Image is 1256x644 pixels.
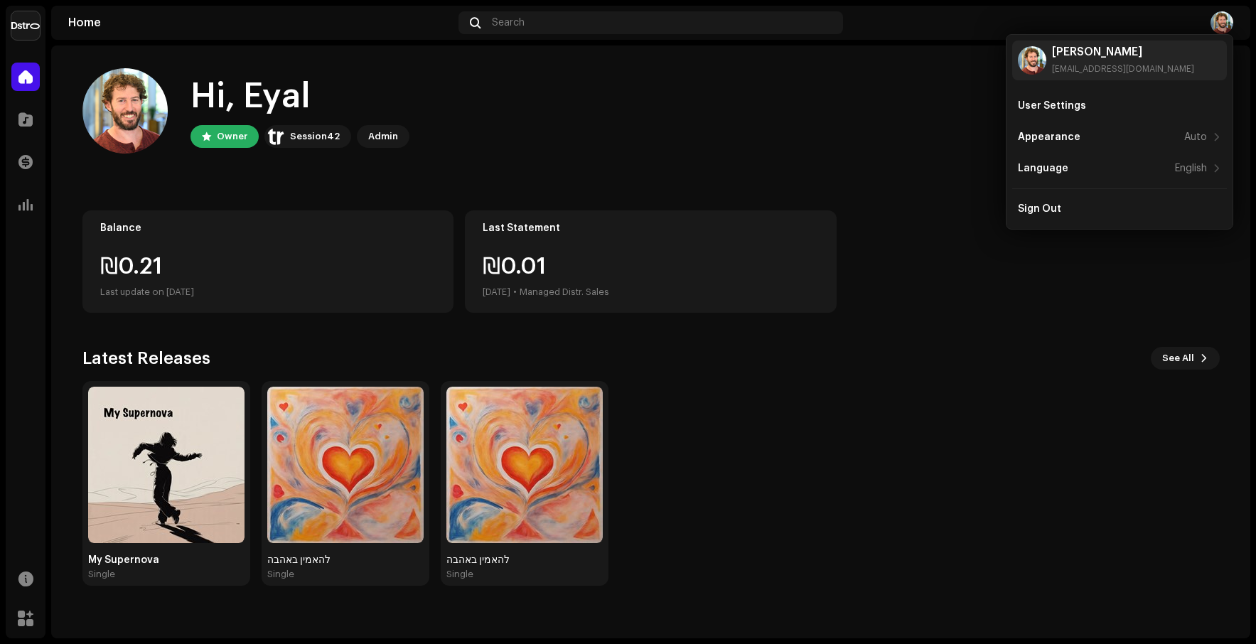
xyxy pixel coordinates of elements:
img: 542954bc-5d0f-4f43-972b-a5c93598282f [267,387,424,543]
div: Owner [217,128,247,145]
img: a754eb8e-f922-4056-8001-d1d15cdf72ef [11,11,40,40]
re-m-nav-item: Language [1012,154,1227,183]
div: Single [446,569,473,580]
div: Balance [100,222,436,234]
img: 597ea4bc-a932-40e2-8291-8e47d2654e5d [82,68,168,154]
div: Last update on [DATE] [100,284,436,301]
div: Single [88,569,115,580]
img: 05461a42-6028-41a6-93ee-420dd1518563 [446,387,603,543]
img: 597ea4bc-a932-40e2-8291-8e47d2654e5d [1018,46,1046,75]
re-m-nav-item: Appearance [1012,123,1227,151]
div: Admin [368,128,398,145]
div: Managed Distr. Sales [520,284,609,301]
div: Single [267,569,294,580]
img: e1256b96-81f9-4690-b4fd-e3d002e35dad [88,387,245,543]
img: a754eb8e-f922-4056-8001-d1d15cdf72ef [267,128,284,145]
div: English [1175,163,1207,174]
div: Last Statement [483,222,819,234]
div: • [513,284,517,301]
div: Home [68,17,453,28]
div: [EMAIL_ADDRESS][DOMAIN_NAME] [1052,63,1194,75]
div: להאמין באהבה [267,554,424,566]
div: User Settings [1018,100,1086,112]
div: Auto [1184,132,1207,143]
div: Appearance [1018,132,1080,143]
button: See All [1151,347,1220,370]
span: Search [492,17,525,28]
div: Language [1018,163,1068,174]
span: See All [1162,344,1194,372]
div: My Supernova [88,554,245,566]
re-o-card-value: Balance [82,210,454,313]
h3: Latest Releases [82,347,210,370]
div: Hi, Eyal [190,74,409,119]
div: [PERSON_NAME] [1052,46,1194,58]
re-m-nav-item: User Settings [1012,92,1227,120]
re-o-card-value: Last Statement [465,210,837,313]
div: להאמין באהבה [446,554,603,566]
img: 597ea4bc-a932-40e2-8291-8e47d2654e5d [1211,11,1233,34]
div: [DATE] [483,284,510,301]
div: Sign Out [1018,203,1061,215]
re-m-nav-item: Sign Out [1012,195,1227,223]
div: Session42 [290,128,340,145]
